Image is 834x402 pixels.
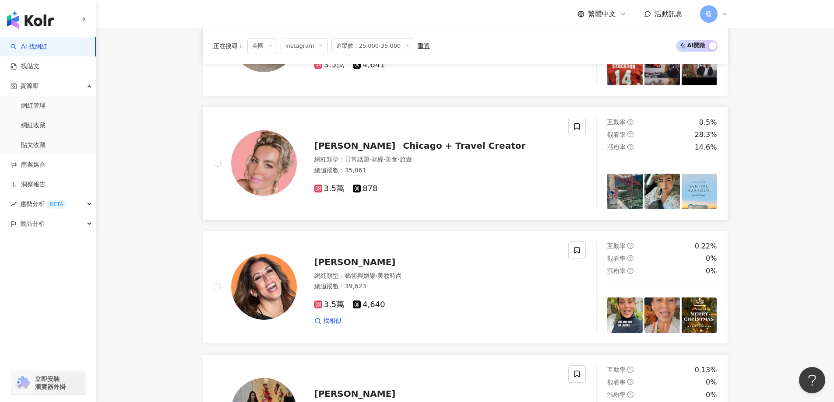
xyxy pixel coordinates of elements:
[11,161,46,169] a: 商案媒合
[203,107,728,220] a: KOL Avatar[PERSON_NAME]Chicago + Travel Creator網紅類型：日常話題·財經·美食·旅遊總追蹤數：35,8613.5萬878互動率question-ci...
[607,297,643,333] img: post-image
[403,140,525,151] span: Chicago + Travel Creator
[627,243,633,249] span: question-circle
[706,9,712,19] span: 藍
[20,214,45,234] span: 競品分析
[627,392,633,398] span: question-circle
[699,118,717,127] div: 0.5%
[695,143,717,152] div: 14.6%
[627,255,633,261] span: question-circle
[21,121,46,130] a: 網紅收藏
[11,180,46,189] a: 洞察報告
[384,156,385,163] span: ·
[706,254,717,263] div: 0%
[385,156,398,163] span: 美食
[353,300,385,309] span: 4,640
[607,379,626,386] span: 觀看率
[7,11,54,29] img: logo
[627,379,633,385] span: question-circle
[314,257,396,267] span: [PERSON_NAME]
[281,38,328,53] span: Instagram
[46,200,67,209] div: BETA
[627,367,633,373] span: question-circle
[695,241,717,251] div: 0.22%
[11,42,47,51] a: searchAI 找網紅
[11,201,17,207] span: rise
[353,184,377,193] span: 878
[213,42,244,49] span: 正在搜尋 ：
[203,231,728,344] a: KOL Avatar[PERSON_NAME]網紅類型：藝術與娛樂·美妝時尚總追蹤數：39,6233.5萬4,640找相似互動率question-circle0.22%觀看率question-c...
[607,119,626,126] span: 互動率
[398,156,399,163] span: ·
[695,130,717,140] div: 28.3%
[20,76,39,96] span: 資源庫
[20,194,67,214] span: 趨勢分析
[21,141,46,150] a: 貼文收藏
[655,10,683,18] span: 活動訊息
[588,9,616,19] span: 繁體中文
[607,50,643,85] img: post-image
[682,174,717,209] img: post-image
[682,297,717,333] img: post-image
[376,272,377,279] span: ·
[706,390,717,400] div: 0%
[682,50,717,85] img: post-image
[314,184,345,193] span: 3.5萬
[418,42,430,49] div: 重置
[314,60,345,70] span: 3.5萬
[607,391,626,398] span: 漲粉率
[314,388,396,399] span: [PERSON_NAME]
[607,131,626,138] span: 觀看率
[314,140,396,151] span: [PERSON_NAME]
[11,62,39,71] a: 找貼文
[323,317,341,325] span: 找相似
[369,156,371,163] span: ·
[644,297,680,333] img: post-image
[353,60,385,70] span: 4,641
[314,155,558,164] div: 網紅類型 ：
[607,143,626,150] span: 漲粉率
[377,272,402,279] span: 美妝時尚
[607,255,626,262] span: 觀看率
[21,101,46,110] a: 網紅管理
[247,38,277,53] span: 美國
[231,254,297,320] img: KOL Avatar
[706,378,717,387] div: 0%
[314,300,345,309] span: 3.5萬
[644,50,680,85] img: post-image
[607,242,626,249] span: 互動率
[627,144,633,150] span: question-circle
[627,119,633,125] span: question-circle
[607,366,626,373] span: 互動率
[695,365,717,375] div: 0.13%
[799,367,825,393] iframe: Help Scout Beacon - Open
[644,174,680,209] img: post-image
[331,38,415,53] span: 追蹤數：25,000-35,000
[607,174,643,209] img: post-image
[371,156,384,163] span: 財經
[706,266,717,276] div: 0%
[231,130,297,196] img: KOL Avatar
[345,156,369,163] span: 日常話題
[314,317,341,325] a: 找相似
[35,375,66,391] span: 立即安裝 瀏覽器外掛
[314,272,558,280] div: 網紅類型 ：
[607,267,626,274] span: 漲粉率
[314,282,558,291] div: 總追蹤數 ： 39,623
[627,131,633,137] span: question-circle
[345,272,376,279] span: 藝術與娛樂
[14,376,31,390] img: chrome extension
[400,156,412,163] span: 旅遊
[314,166,558,175] div: 總追蹤數 ： 35,861
[11,371,85,395] a: chrome extension立即安裝 瀏覽器外掛
[627,268,633,274] span: question-circle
